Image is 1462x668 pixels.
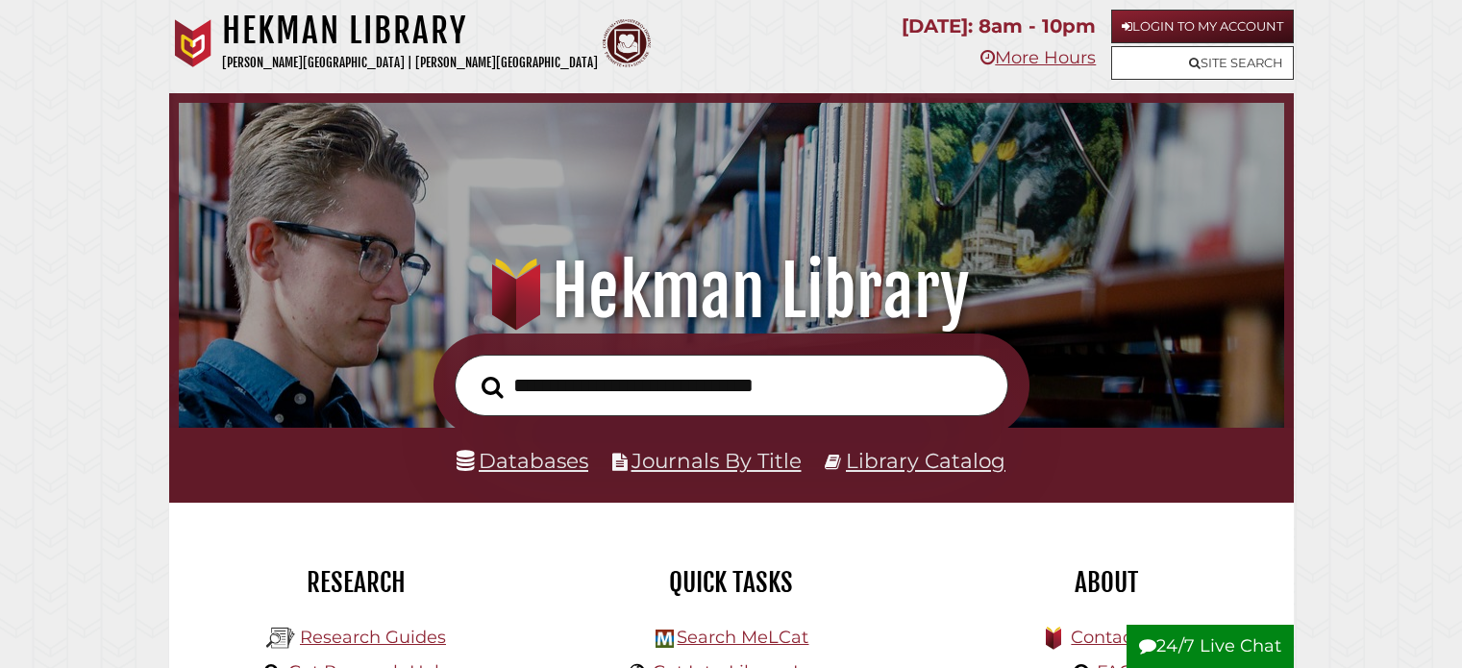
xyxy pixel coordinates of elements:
[457,448,588,473] a: Databases
[169,19,217,67] img: Calvin University
[980,47,1096,68] a: More Hours
[902,10,1096,43] p: [DATE]: 8am - 10pm
[200,249,1261,334] h1: Hekman Library
[184,566,530,599] h2: Research
[1071,627,1166,648] a: Contact Us
[632,448,802,473] a: Journals By Title
[482,375,504,398] i: Search
[677,627,808,648] a: Search MeLCat
[222,10,598,52] h1: Hekman Library
[846,448,1005,473] a: Library Catalog
[266,624,295,653] img: Hekman Library Logo
[558,566,904,599] h2: Quick Tasks
[1111,46,1294,80] a: Site Search
[603,19,651,67] img: Calvin Theological Seminary
[933,566,1279,599] h2: About
[472,370,513,404] button: Search
[656,630,674,648] img: Hekman Library Logo
[300,627,446,648] a: Research Guides
[222,52,598,74] p: [PERSON_NAME][GEOGRAPHIC_DATA] | [PERSON_NAME][GEOGRAPHIC_DATA]
[1111,10,1294,43] a: Login to My Account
